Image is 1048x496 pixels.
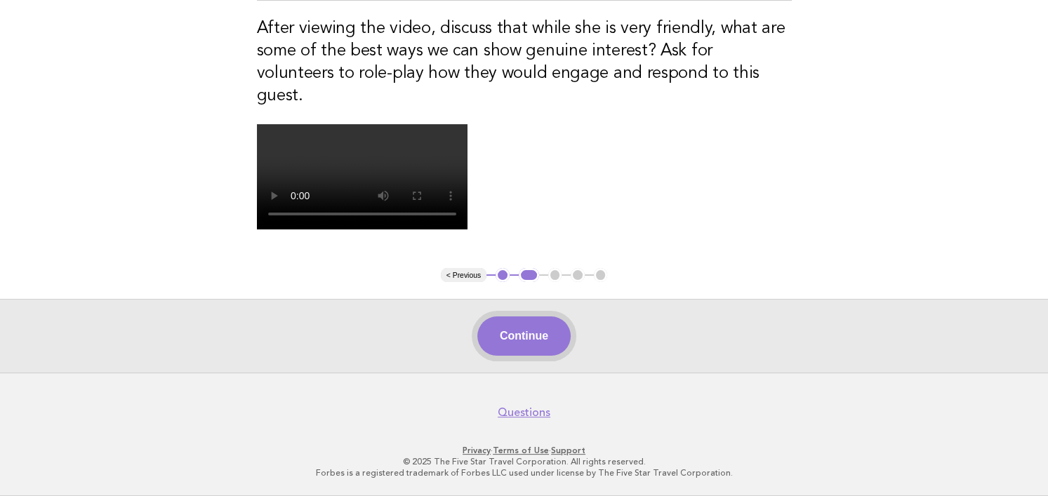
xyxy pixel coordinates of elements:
p: · · [95,445,954,456]
p: Forbes is a registered trademark of Forbes LLC used under license by The Five Star Travel Corpora... [95,467,954,478]
button: Continue [477,316,571,356]
p: © 2025 The Five Star Travel Corporation. All rights reserved. [95,456,954,467]
a: Privacy [463,445,491,455]
button: 2 [519,268,539,282]
a: Support [551,445,585,455]
h3: After viewing the video, discuss that while she is very friendly, what are some of the best ways ... [257,18,792,107]
a: Terms of Use [493,445,549,455]
button: 1 [496,268,510,282]
a: Questions [498,405,550,420]
button: < Previous [441,268,486,282]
